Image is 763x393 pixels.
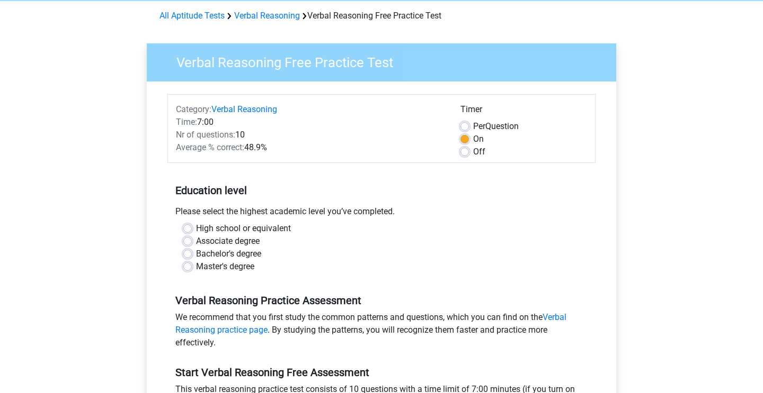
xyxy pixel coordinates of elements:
[234,11,300,21] a: Verbal Reasoning
[168,141,453,154] div: 48.9%
[175,294,588,307] h5: Verbal Reasoning Practice Assessment
[176,117,197,127] span: Time:
[167,311,596,353] div: We recommend that you first study the common patterns and questions, which you can find on the . ...
[196,222,291,235] label: High school or equivalent
[168,116,453,129] div: 7:00
[167,205,596,222] div: Please select the highest academic level you’ve completed.
[155,10,608,22] div: Verbal Reasoning Free Practice Test
[473,120,519,133] label: Question
[176,104,211,114] span: Category:
[473,133,484,145] label: On
[175,180,588,201] h5: Education level
[460,103,587,120] div: Timer
[168,129,453,141] div: 10
[176,142,244,152] span: Average % correct:
[159,11,225,21] a: All Aptitude Tests
[196,248,261,260] label: Bachelor's degree
[473,121,485,131] span: Per
[175,366,588,379] h5: Start Verbal Reasoning Free Assessment
[473,145,485,158] label: Off
[196,235,260,248] label: Associate degree
[211,104,277,114] a: Verbal Reasoning
[176,130,235,140] span: Nr of questions:
[196,260,254,273] label: Master's degree
[164,50,608,71] h3: Verbal Reasoning Free Practice Test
